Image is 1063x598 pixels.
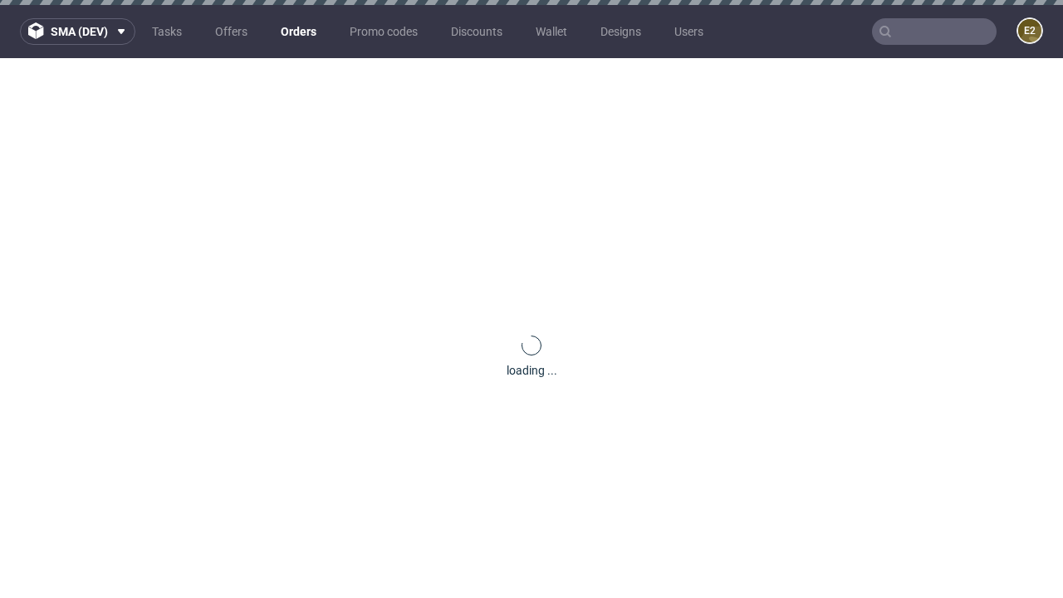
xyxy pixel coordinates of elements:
figcaption: e2 [1018,19,1041,42]
button: sma (dev) [20,18,135,45]
span: sma (dev) [51,26,108,37]
a: Tasks [142,18,192,45]
a: Designs [590,18,651,45]
a: Discounts [441,18,512,45]
a: Offers [205,18,257,45]
a: Wallet [526,18,577,45]
a: Orders [271,18,326,45]
a: Promo codes [340,18,428,45]
div: loading ... [507,362,557,379]
a: Users [664,18,713,45]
